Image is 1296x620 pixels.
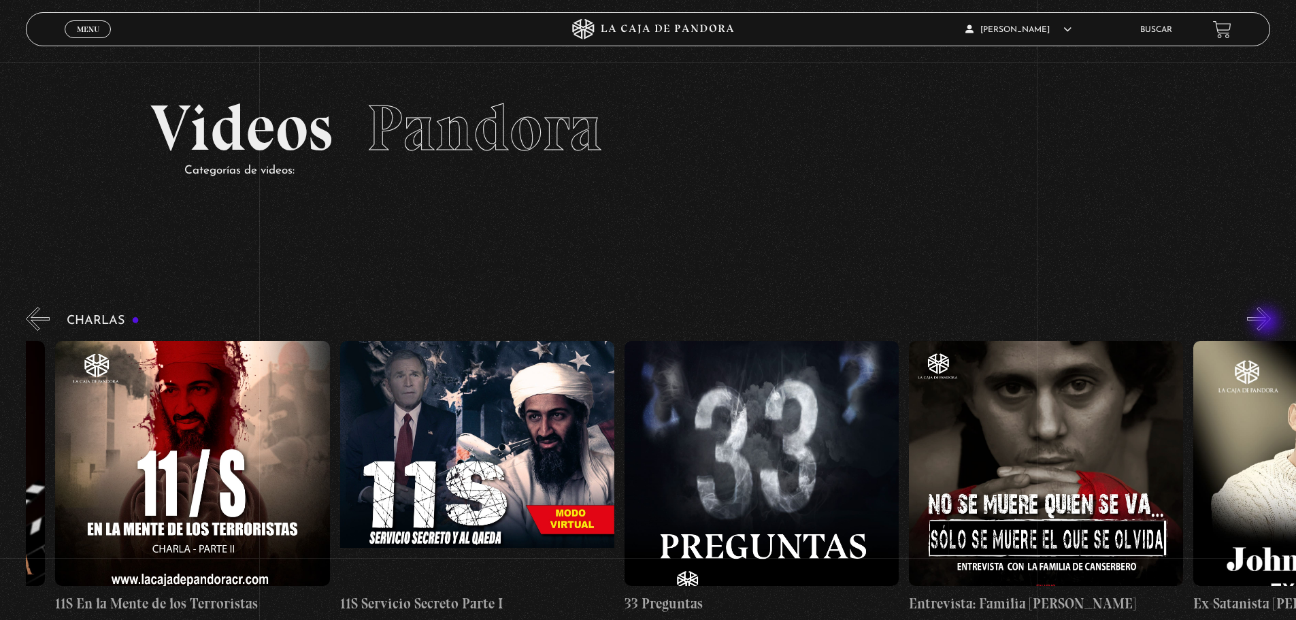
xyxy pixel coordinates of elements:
h4: 11S Servicio Secreto Parte I [340,593,614,615]
a: 33 Preguntas [625,341,899,615]
span: Cerrar [72,37,104,46]
a: Entrevista: Familia [PERSON_NAME] [909,341,1183,615]
button: Next [1247,307,1271,331]
a: 11S Servicio Secreto Parte I [340,341,614,615]
span: Pandora [367,89,602,167]
a: View your shopping cart [1213,20,1231,39]
a: 11S En la Mente de los Terroristas [55,341,329,615]
h4: Entrevista: Familia [PERSON_NAME] [909,593,1183,615]
p: Categorías de videos: [184,161,1146,182]
a: Buscar [1140,26,1172,34]
h3: Charlas [67,314,139,327]
span: Menu [77,25,99,33]
h4: 11S En la Mente de los Terroristas [55,593,329,615]
h4: 33 Preguntas [625,593,899,615]
h2: Videos [150,96,1146,161]
button: Previous [26,307,50,331]
span: [PERSON_NAME] [965,26,1071,34]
